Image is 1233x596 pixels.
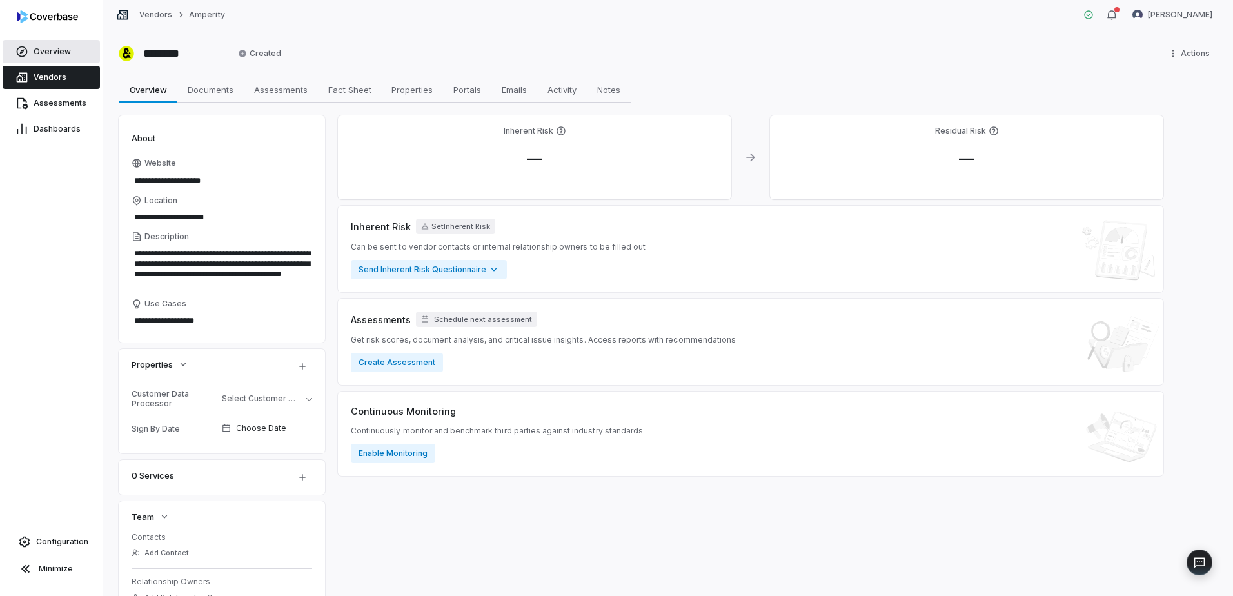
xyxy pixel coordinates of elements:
button: Choose Date [217,415,317,442]
a: Configuration [5,530,97,553]
button: Send Inherent Risk Questionnaire [351,260,507,279]
input: Location [132,208,312,226]
input: Website [132,172,290,190]
span: Emails [497,81,532,98]
button: SetInherent Risk [416,219,495,234]
textarea: Use Cases [132,312,312,330]
span: Fact Sheet [323,81,377,98]
div: Customer Data Processor [132,389,217,408]
span: Location [144,195,177,206]
span: Vendors [34,72,66,83]
span: Inherent Risk [351,220,411,233]
a: Amperity [189,10,224,20]
span: Notes [592,81,626,98]
a: Assessments [3,92,100,115]
button: Properties [128,353,192,376]
span: Website [144,158,176,168]
span: Continuously monitor and benchmark third parties against industry standards [351,426,643,436]
span: Portals [448,81,486,98]
span: Overview [34,46,71,57]
span: Assessments [249,81,313,98]
button: Minimize [5,556,97,582]
span: Choose Date [236,423,286,433]
span: Team [132,511,154,522]
h4: Residual Risk [935,126,986,136]
button: Angela Anderson avatar[PERSON_NAME] [1125,5,1220,25]
span: Properties [132,359,173,370]
button: More actions [1164,44,1218,63]
span: Schedule next assessment [434,315,532,324]
a: Dashboards [3,117,100,141]
span: Description [144,232,189,242]
span: [PERSON_NAME] [1148,10,1212,20]
a: Vendors [139,10,172,20]
span: Documents [182,81,239,98]
div: Sign By Date [132,424,217,433]
span: Created [238,48,281,59]
span: Minimize [39,564,73,574]
img: Angela Anderson avatar [1132,10,1143,20]
span: Assessments [34,98,86,108]
img: logo-D7KZi-bG.svg [17,10,78,23]
span: Can be sent to vendor contacts or internal relationship owners to be filled out [351,242,646,252]
span: Configuration [36,537,88,547]
span: Use Cases [144,299,186,309]
button: Team [128,505,173,528]
span: Continuous Monitoring [351,404,456,418]
span: Activity [542,81,582,98]
button: Enable Monitoring [351,444,435,463]
span: Overview [124,81,172,98]
button: Add Contact [128,541,193,564]
span: Assessments [351,313,411,326]
dt: Relationship Owners [132,577,312,587]
h4: Inherent Risk [504,126,553,136]
button: Create Assessment [351,353,443,372]
span: — [517,149,553,168]
button: Schedule next assessment [416,312,537,327]
textarea: Description [132,244,312,293]
span: — [949,149,985,168]
a: Overview [3,40,100,63]
span: Dashboards [34,124,81,134]
dt: Contacts [132,532,312,542]
span: Properties [386,81,438,98]
span: About [132,132,155,144]
a: Vendors [3,66,100,89]
span: Get risk scores, document analysis, and critical issue insights. Access reports with recommendations [351,335,736,345]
